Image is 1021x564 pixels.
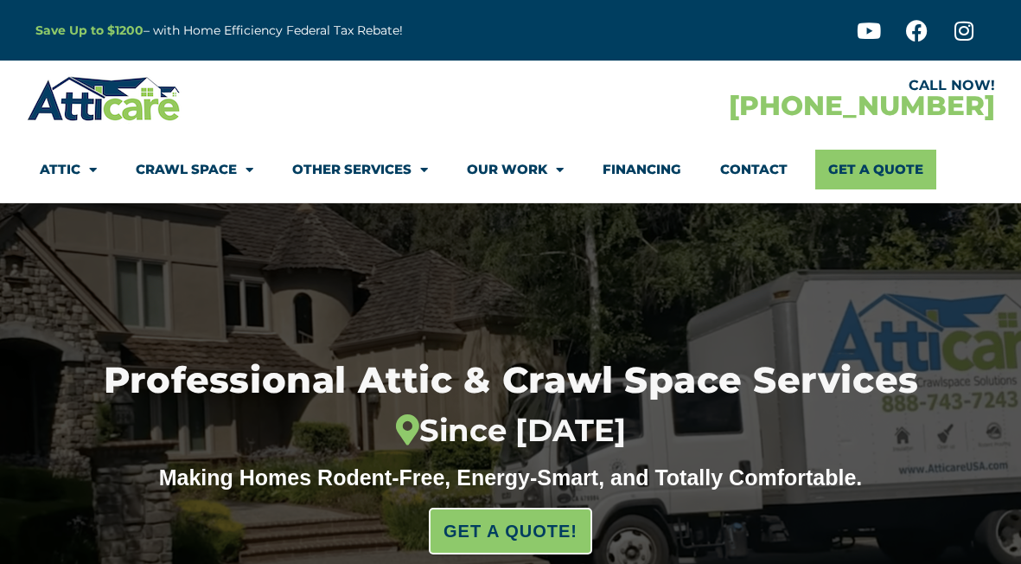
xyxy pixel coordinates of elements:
p: – with Home Efficiency Federal Tax Rebate! [35,21,596,41]
a: Get A Quote [815,150,936,189]
span: GET A QUOTE! [443,514,578,548]
a: Contact [720,150,788,189]
h1: Professional Attic & Crawl Space Services [19,362,1001,449]
a: Other Services [292,150,428,189]
a: Attic [40,150,97,189]
div: CALL NOW! [511,79,995,93]
a: GET A QUOTE! [429,508,592,554]
nav: Menu [40,150,982,189]
a: Financing [603,150,681,189]
a: Crawl Space [136,150,253,189]
div: Making Homes Rodent-Free, Energy-Smart, and Totally Comfortable. [126,465,896,490]
a: Our Work [467,150,564,189]
a: Save Up to $1200 [35,22,144,38]
div: Since [DATE] [19,412,1001,449]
